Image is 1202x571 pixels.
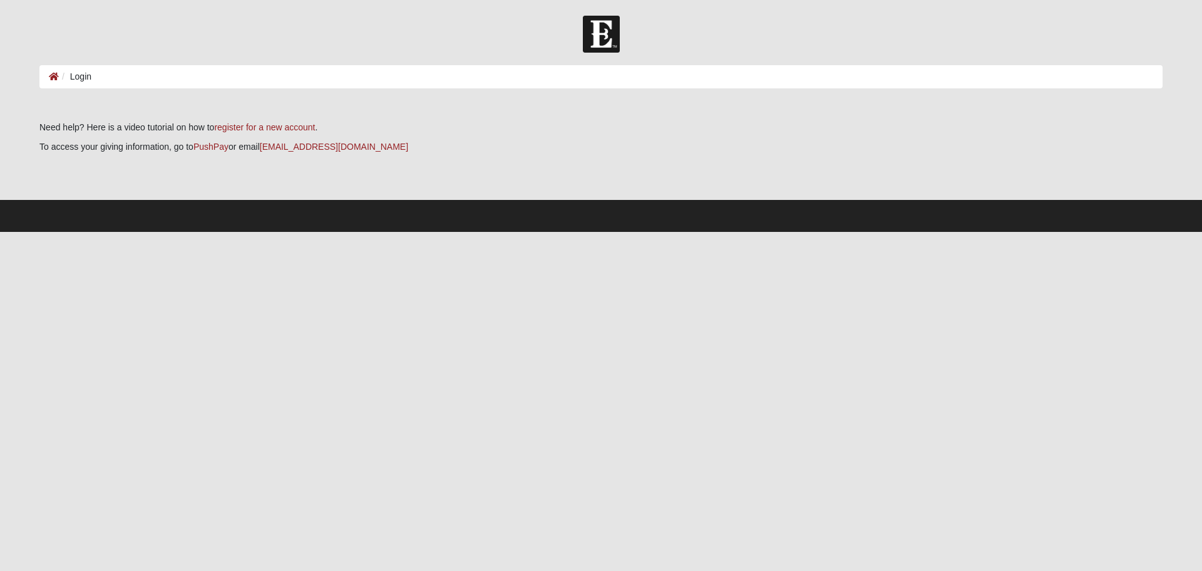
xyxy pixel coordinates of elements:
[583,16,620,53] img: Church of Eleven22 Logo
[214,122,315,132] a: register for a new account
[59,70,91,83] li: Login
[39,121,1163,134] p: Need help? Here is a video tutorial on how to .
[260,142,408,152] a: [EMAIL_ADDRESS][DOMAIN_NAME]
[39,140,1163,154] p: To access your giving information, go to or email
[193,142,229,152] a: PushPay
